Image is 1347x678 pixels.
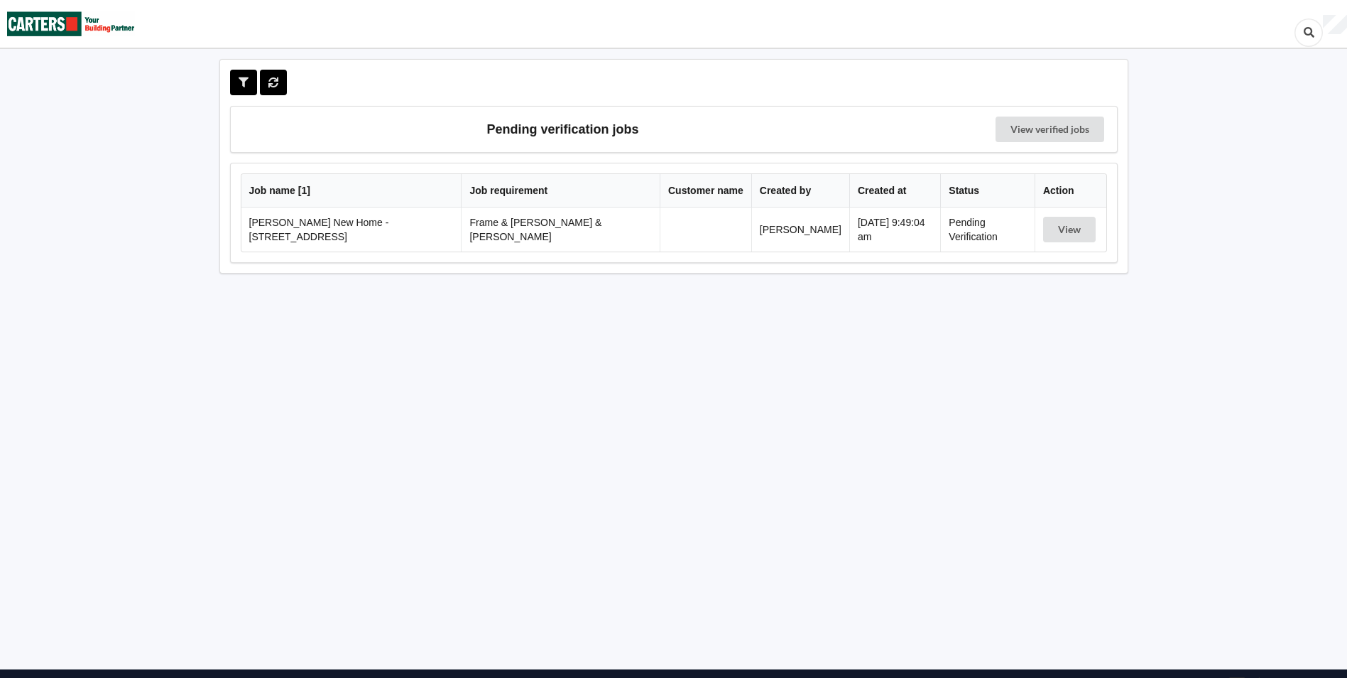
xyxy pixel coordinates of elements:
th: Status [940,174,1035,208]
th: Created by [751,174,849,208]
td: [PERSON_NAME] New Home - [STREET_ADDRESS] [241,208,462,252]
td: Pending Verification [940,208,1035,252]
button: View [1043,217,1096,242]
h3: Pending verification jobs [241,117,885,142]
img: Carters [7,1,135,47]
th: Action [1035,174,1106,208]
th: Job requirement [461,174,660,208]
th: Job name [ 1 ] [241,174,462,208]
a: View [1043,224,1098,235]
div: User Profile [1323,15,1347,35]
td: Frame & [PERSON_NAME] & [PERSON_NAME] [461,208,660,252]
th: Customer name [660,174,751,208]
td: [DATE] 9:49:04 am [849,208,940,252]
td: [PERSON_NAME] [751,208,849,252]
a: View verified jobs [996,117,1104,142]
th: Created at [849,174,940,208]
